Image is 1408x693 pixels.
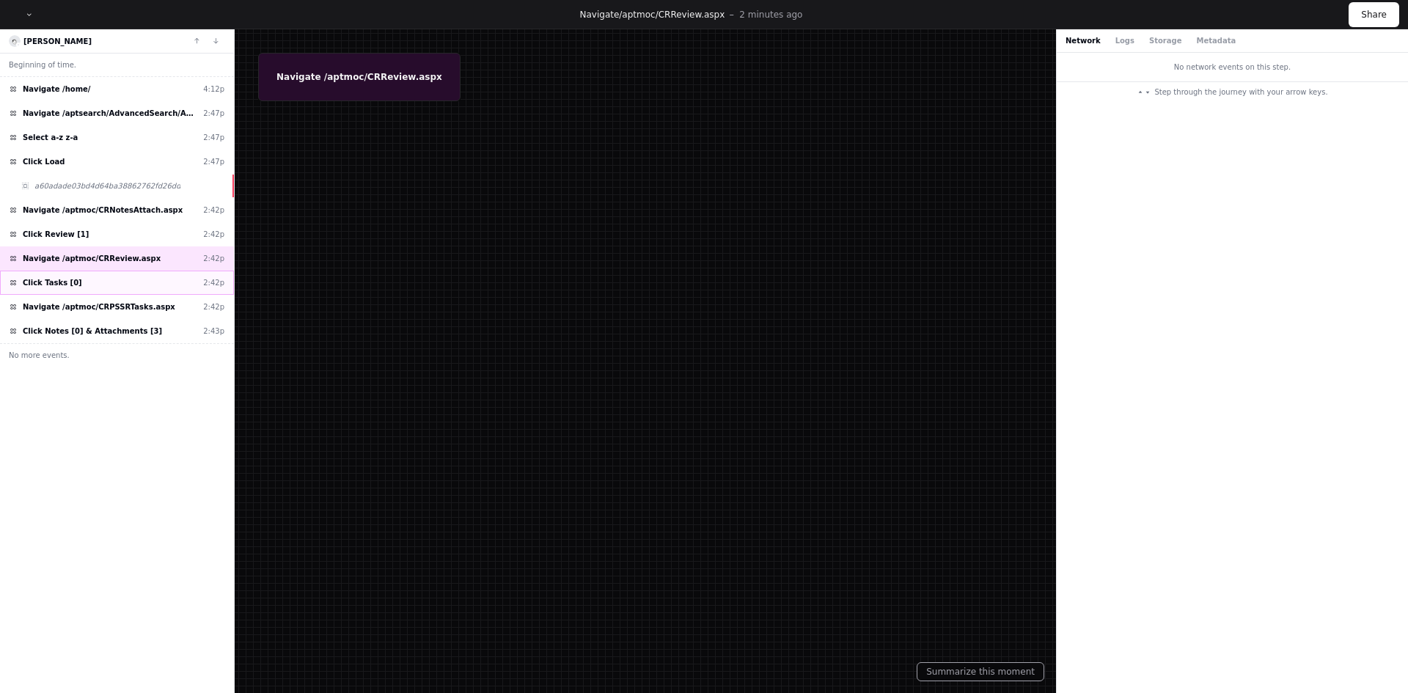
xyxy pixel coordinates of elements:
[34,180,180,191] span: a60adade03bd4d64ba38862762fd26dd
[203,156,224,167] div: 2:47p
[23,84,91,95] span: Navigate /home/
[1149,35,1181,46] button: Storage
[23,277,82,288] span: Click Tasks [0]
[1057,53,1408,81] div: No network events on this step.
[1154,87,1327,98] span: Step through the journey with your arrow keys.
[23,108,197,119] span: Navigate /aptsearch/AdvancedSearch/AdvancedSearchActionPlan.aspx
[203,301,224,312] div: 2:42p
[23,229,89,240] span: Click Review [1]
[23,253,161,264] span: Navigate /aptmoc/CRReview.aspx
[203,84,224,95] div: 4:12p
[9,59,76,70] span: Beginning of time.
[203,132,224,143] div: 2:47p
[203,277,224,288] div: 2:42p
[1115,35,1134,46] button: Logs
[917,662,1044,681] button: Summarize this moment
[1349,2,1399,27] button: Share
[1066,35,1101,46] button: Network
[203,108,224,119] div: 2:47p
[23,37,92,45] a: [PERSON_NAME]
[9,350,70,361] span: No more events.
[203,229,224,240] div: 2:42p
[203,205,224,216] div: 2:42p
[23,156,65,167] span: Click Load
[23,205,183,216] span: Navigate /aptmoc/CRNotesAttach.aspx
[10,37,20,46] img: 10.svg
[23,132,78,143] span: Select a-z z-a
[739,9,802,21] p: 2 minutes ago
[23,326,162,337] span: Click Notes [0] & Attachments [3]
[203,253,224,264] div: 2:42p
[580,10,620,20] span: Navigate
[23,301,175,312] span: Navigate /aptmoc/CRPSSRTasks.aspx
[203,326,224,337] div: 2:43p
[619,10,725,20] span: /aptmoc/CRReview.aspx
[1196,35,1236,46] button: Metadata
